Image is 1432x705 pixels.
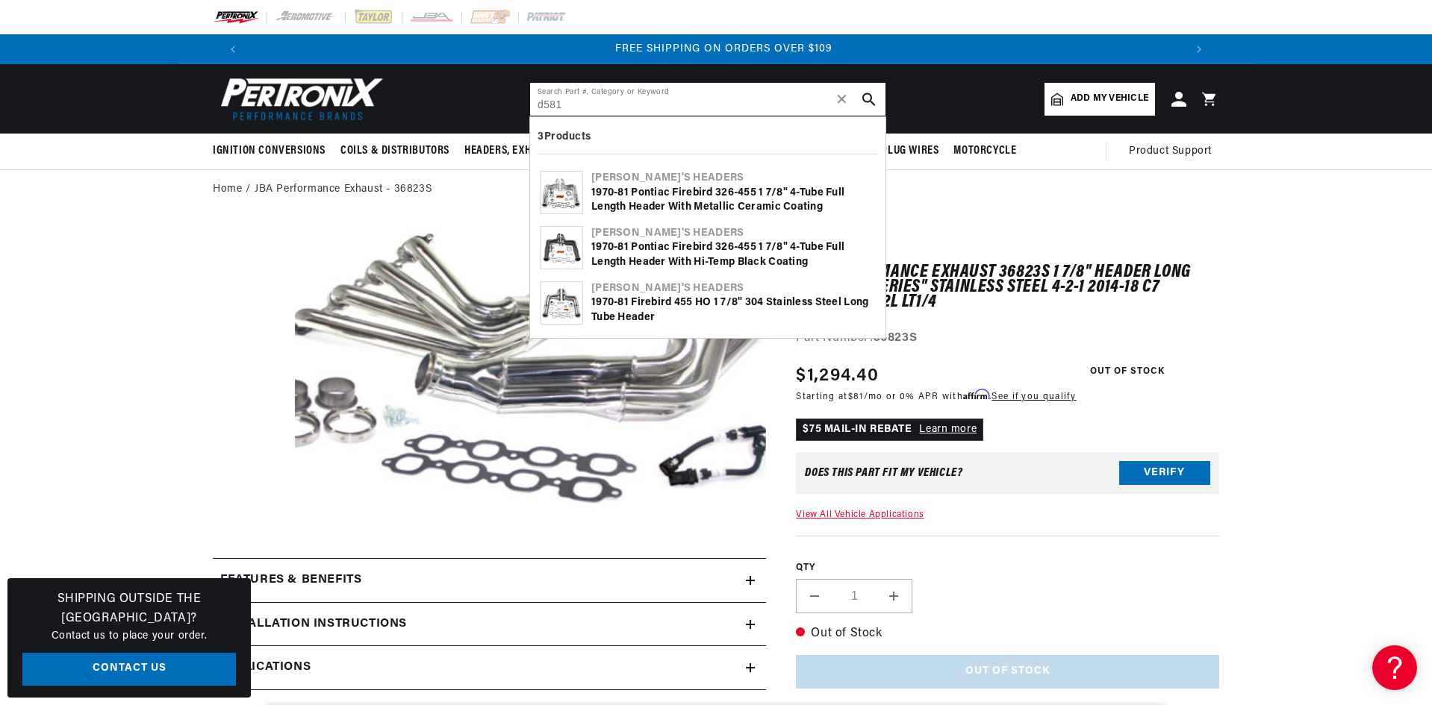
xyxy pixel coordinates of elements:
[953,143,1016,159] span: Motorcycle
[213,181,1219,198] nav: breadcrumbs
[457,134,647,169] summary: Headers, Exhausts & Components
[591,171,876,186] div: [PERSON_NAME]'s Headers
[213,646,766,690] a: Applications
[591,186,876,215] div: 1970-81 Pontiac Firebird 326-455 1 7/8" 4-Tube Full Length Header with Metallic Ceramic Coating
[255,41,1192,57] div: Announcement
[591,281,876,296] div: [PERSON_NAME]'s Headers
[615,43,832,54] span: FREE SHIPPING ON ORDERS OVER $109
[541,286,582,319] img: 1970-81 Firebird 455 HO 1 7/8" 304 Stainless Steel Long Tube Header
[796,562,1219,574] label: QTY
[530,83,885,116] input: Search Part #, Category or Keyword
[220,658,311,677] span: Applications
[464,143,639,159] span: Headers, Exhausts & Components
[848,143,939,159] span: Spark Plug Wires
[175,34,1257,64] slideshow-component: Translation missing: en.sections.announcements.announcement_bar
[1129,134,1219,169] summary: Product Support
[213,73,385,125] img: Pertronix
[796,510,924,519] a: View All Vehicle Applications
[22,628,236,645] p: Contact us to place your order.
[213,143,326,159] span: Ignition Conversions
[796,329,1219,348] div: Part Number:
[796,363,879,389] span: $1,294.40
[796,389,1076,404] p: Starting at /mo or 0% APR with .
[213,134,333,169] summary: Ignition Conversions
[805,467,962,479] div: Does This part fit My vehicle?
[333,134,457,169] summary: Coils & Distributors
[213,559,766,602] summary: Features & Benefits
[213,603,766,646] summary: Installation instructions
[853,83,885,116] button: search button
[848,392,864,401] span: $81
[796,624,1219,644] p: Out of Stock
[22,590,236,628] h3: Shipping Outside the [GEOGRAPHIC_DATA]?
[1119,461,1210,485] button: Verify
[963,389,989,400] span: Affirm
[541,172,582,213] img: 1970-81 Pontiac Firebird 326-455 1 7/8" 4-Tube Full Length Header with Metallic Ceramic Coating
[213,225,766,529] media-gallery: Gallery Viewer
[591,240,876,269] div: 1970-81 Pontiac Firebird 326-455 1 7/8" 4-Tube Full Length Header with Hi-Temp Black Coating
[1184,34,1214,64] button: Translation missing: en.sections.announcements.next_announcement
[591,226,876,241] div: [PERSON_NAME]'s Headers
[919,424,977,435] a: Learn more
[946,134,1024,169] summary: Motorcycle
[22,653,236,686] a: Contact Us
[218,34,248,64] button: Translation missing: en.sections.announcements.previous_announcement
[1082,363,1173,381] span: Out of Stock
[255,181,432,198] a: JBA Performance Exhaust - 36823S
[538,131,591,142] b: 3 Products
[796,419,983,441] p: $75 MAIL-IN REBATE
[796,265,1219,310] h1: JBA Performance Exhaust 36823S 1 7/8" Header Long Tube "304 Series" Stainless Steel 4-2-1 2014-18...
[1045,83,1155,116] a: Add my vehicle
[220,615,407,634] h2: Installation instructions
[591,295,876,325] div: 1970-81 Firebird 455 HO 1 7/8" 304 Stainless Steel Long Tube Header
[874,332,918,344] strong: 36823S
[213,181,242,198] a: Home
[220,571,361,590] h2: Features & Benefits
[541,227,582,269] img: 1970-81 Pontiac Firebird 326-455 1 7/8" 4-Tube Full Length Header with Hi-Temp Black Coating
[1071,92,1148,106] span: Add my vehicle
[1129,143,1212,160] span: Product Support
[340,143,449,159] span: Coils & Distributors
[255,41,1192,57] div: 3 of 3
[991,392,1076,401] a: See if you qualify - Learn more about Affirm Financing (opens in modal)
[841,134,947,169] summary: Spark Plug Wires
